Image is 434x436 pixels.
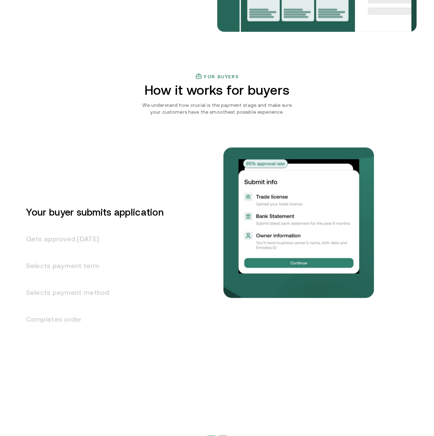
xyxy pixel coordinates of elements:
h3: For buyers [204,74,239,79]
h3: Selects payment term [18,252,164,279]
h3: Selects payment method [18,279,164,306]
h3: Gets approved [DATE] [18,226,164,252]
h3: Your buyer submits application [18,199,164,226]
img: finance [195,73,202,80]
img: Your buyer submits application [238,159,359,274]
h2: How it works for buyers [117,83,317,97]
h3: Completes order [18,306,164,333]
p: We understand how crucial is the payment stage and make sure your customers have the smoothest po... [139,102,295,115]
